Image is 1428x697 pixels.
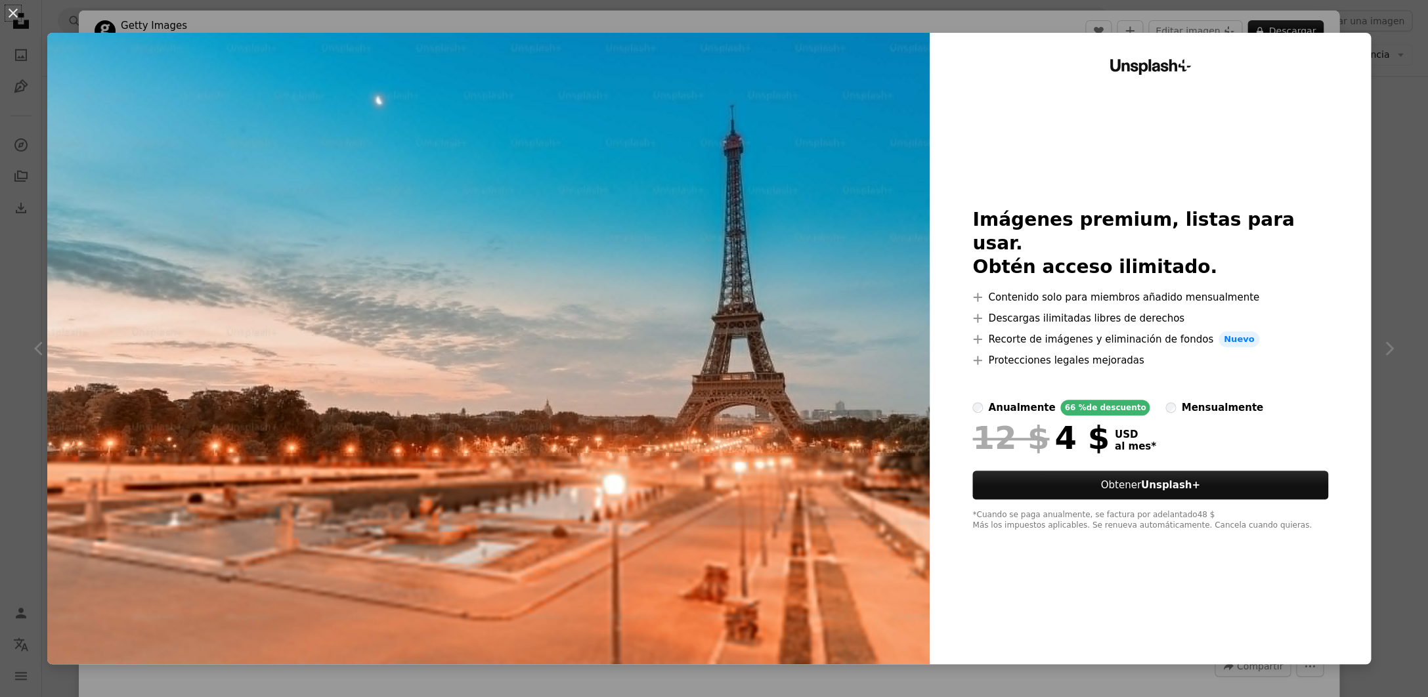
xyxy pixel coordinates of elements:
[972,471,1328,499] button: ObtenerUnsplash+
[988,400,1055,415] div: anualmente
[1060,400,1150,415] div: 66 % de descuento
[1165,402,1176,413] input: mensualmente
[1181,400,1263,415] div: mensualmente
[1219,331,1259,347] span: Nuevo
[972,421,1109,455] div: 4 $
[972,421,1049,455] span: 12 $
[972,510,1328,531] div: *Cuando se paga anualmente, se factura por adelantado 48 $ Más los impuestos aplicables. Se renue...
[1115,429,1156,440] span: USD
[972,402,983,413] input: anualmente66 %de descuento
[972,289,1328,305] li: Contenido solo para miembros añadido mensualmente
[972,331,1328,347] li: Recorte de imágenes y eliminación de fondos
[1115,440,1156,452] span: al mes *
[972,310,1328,326] li: Descargas ilimitadas libres de derechos
[1141,479,1200,491] strong: Unsplash+
[972,352,1328,368] li: Protecciones legales mejoradas
[972,208,1328,279] h2: Imágenes premium, listas para usar. Obtén acceso ilimitado.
